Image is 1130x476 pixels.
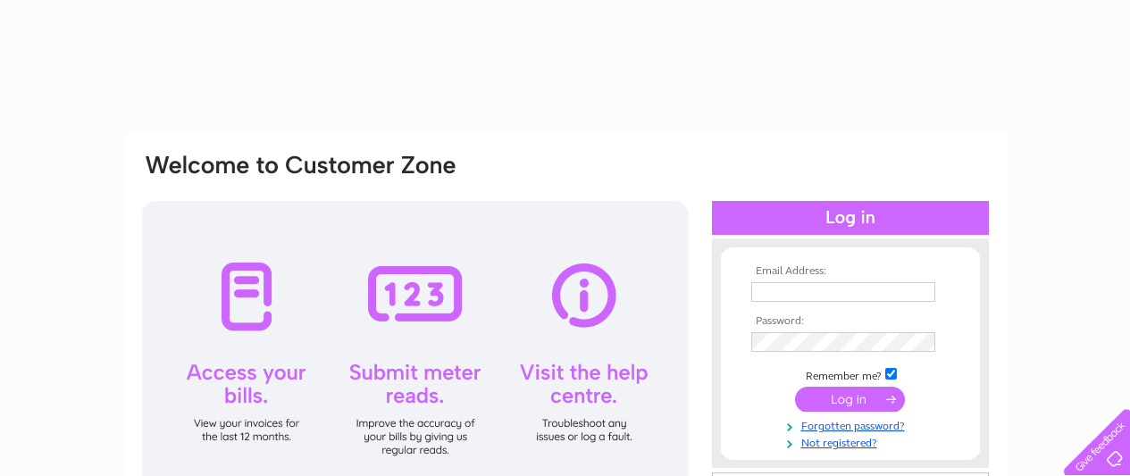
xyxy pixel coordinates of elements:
[747,365,954,383] td: Remember me?
[751,433,954,450] a: Not registered?
[751,416,954,433] a: Forgotten password?
[795,387,905,412] input: Submit
[747,265,954,278] th: Email Address:
[747,315,954,328] th: Password:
